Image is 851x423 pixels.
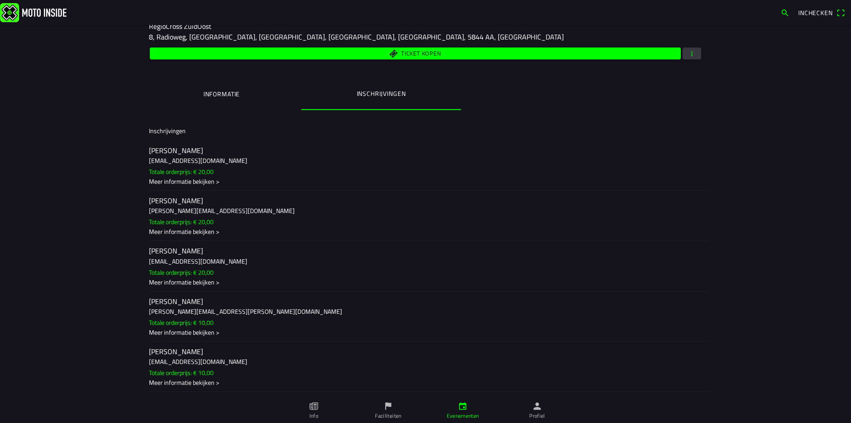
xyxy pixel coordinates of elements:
[357,89,406,99] ion-label: Inschrijvingen
[798,8,833,17] span: Inchecken
[149,328,702,337] div: Meer informatie bekijken >
[149,167,214,176] ion-text: Totale orderprijs: € 20,00
[149,156,702,165] h3: [EMAIL_ADDRESS][DOMAIN_NAME]
[149,206,702,216] h3: [PERSON_NAME][EMAIL_ADDRESS][DOMAIN_NAME]
[532,401,542,411] ion-icon: person
[149,217,214,227] ion-text: Totale orderprijs: € 20,00
[776,5,794,20] a: search
[149,378,702,387] div: Meer informatie bekijken >
[149,146,702,155] h2: [PERSON_NAME]
[447,412,479,420] ion-label: Evenementen
[149,297,702,306] h2: [PERSON_NAME]
[458,401,468,411] ion-icon: calendar
[149,197,702,205] h2: [PERSON_NAME]
[149,357,702,366] h3: [EMAIL_ADDRESS][DOMAIN_NAME]
[149,307,702,316] h3: [PERSON_NAME][EMAIL_ADDRESS][PERSON_NAME][DOMAIN_NAME]
[375,412,401,420] ion-label: Faciliteiten
[149,277,702,287] div: Meer informatie bekijken >
[309,401,319,411] ion-icon: paper
[401,51,441,56] span: Ticket kopen
[149,177,702,186] div: Meer informatie bekijken >
[149,227,702,237] div: Meer informatie bekijken >
[149,368,214,377] ion-text: Totale orderprijs: € 10,00
[149,348,702,356] h2: [PERSON_NAME]
[149,257,702,266] h3: [EMAIL_ADDRESS][DOMAIN_NAME]
[149,126,186,135] ion-label: Inschrijvingen
[149,32,564,42] ion-text: 8, Radioweg, [GEOGRAPHIC_DATA], [GEOGRAPHIC_DATA], [GEOGRAPHIC_DATA], [GEOGRAPHIC_DATA], 5844 AA,...
[149,268,214,277] ion-text: Totale orderprijs: € 20,00
[203,89,240,99] ion-label: Informatie
[149,247,702,256] h2: [PERSON_NAME]
[794,5,849,20] a: Incheckenqr scanner
[529,412,545,420] ion-label: Profiel
[149,318,214,327] ion-text: Totale orderprijs: € 10,00
[309,412,318,420] ion-label: Info
[383,401,393,411] ion-icon: flag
